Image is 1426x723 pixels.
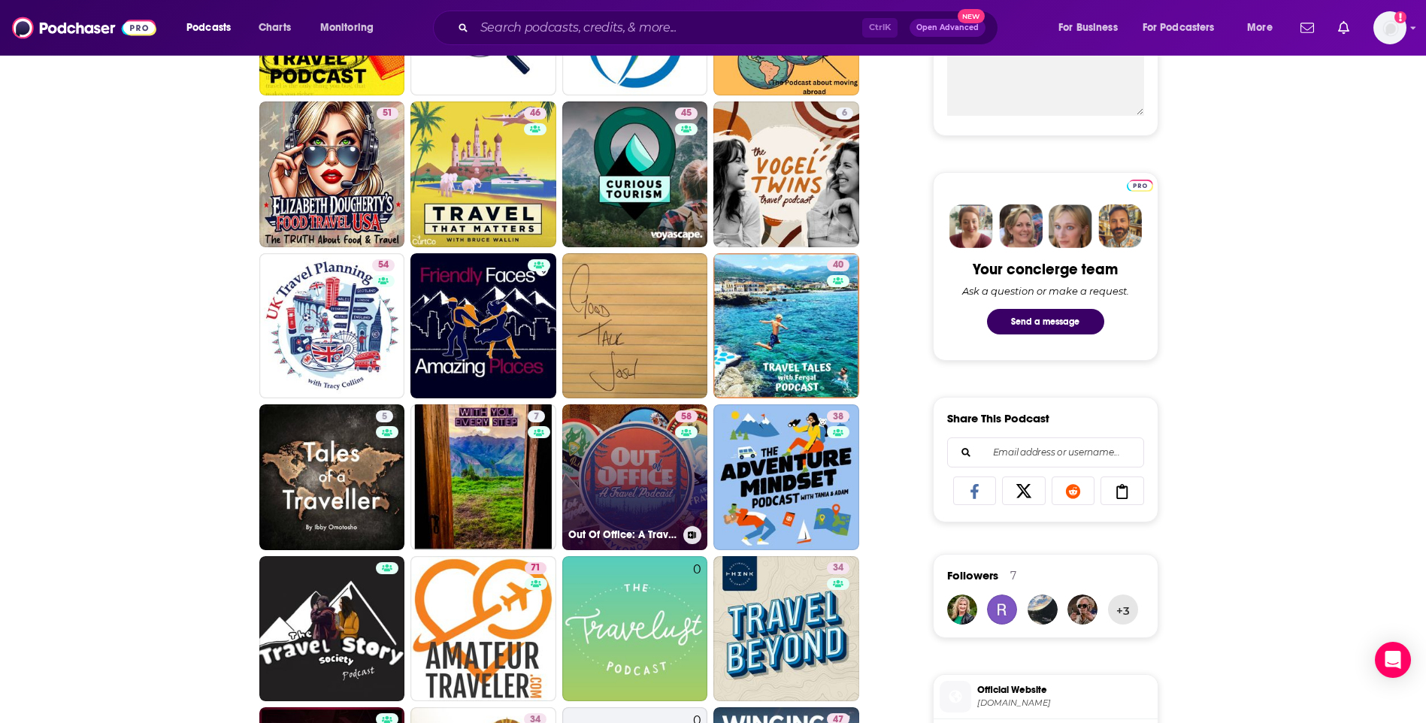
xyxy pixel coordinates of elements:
button: Send a message [987,309,1104,334]
h3: Out Of Office: A Travel Podcast [568,528,677,541]
a: 71 [410,556,556,702]
a: 5 [376,410,393,422]
span: Logged in as SkyHorsePub35 [1373,11,1406,44]
a: Show notifications dropdown [1294,15,1320,41]
div: Your concierge team [973,260,1118,279]
img: Condrytravels101 [987,594,1017,625]
span: Open Advanced [916,24,979,32]
a: Share on Reddit [1052,476,1095,505]
a: 40 [827,259,849,271]
a: Share on X/Twitter [1002,476,1046,505]
a: 38 [713,404,859,550]
div: Open Intercom Messenger [1375,642,1411,678]
a: Official Website[DOMAIN_NAME] [940,681,1152,712]
a: 71 [525,562,546,574]
a: 51 [377,107,398,119]
span: 34 [833,561,843,576]
a: 6 [836,107,853,119]
h3: Share This Podcast [947,411,1049,425]
a: 5 [259,404,405,550]
img: Podchaser Pro [1127,180,1153,192]
a: 46 [410,101,556,247]
a: 46 [524,107,546,119]
span: More [1247,17,1273,38]
svg: Add a profile image [1394,11,1406,23]
div: 7 [1010,569,1016,582]
img: costanza [1028,594,1058,625]
a: 0 [562,556,708,702]
a: Pro website [1127,177,1153,192]
img: Barbara Profile [999,204,1043,248]
a: 45 [562,101,708,247]
span: Followers [947,568,998,582]
span: New [958,9,985,23]
span: 58 [681,410,692,425]
div: Ask a question or make a request. [962,285,1129,297]
span: omny.fm [977,697,1152,709]
button: open menu [176,16,250,40]
span: 5 [382,410,387,425]
img: Jules Profile [1049,204,1092,248]
span: 40 [833,258,843,273]
span: Official Website [977,683,1152,697]
a: 51 [259,101,405,247]
a: 34 [713,556,859,702]
img: tammywellness [947,594,977,625]
a: Charts [249,16,300,40]
a: 40 [713,253,859,399]
span: For Podcasters [1143,17,1215,38]
a: 54 [259,253,405,399]
a: 34 [827,562,849,574]
a: Show notifications dropdown [1332,15,1355,41]
span: 46 [530,106,540,121]
a: 45 [675,107,698,119]
input: Email address or username... [960,438,1131,467]
button: Show profile menu [1373,11,1406,44]
button: open menu [1133,16,1237,40]
span: Ctrl K [862,18,898,38]
a: 6 [713,101,859,247]
button: Open AdvancedNew [910,19,985,37]
img: Sydney Profile [949,204,993,248]
img: User Profile [1373,11,1406,44]
a: Share on Facebook [953,476,997,505]
span: 51 [383,106,392,121]
span: Monitoring [320,17,374,38]
span: 38 [833,410,843,425]
span: For Business [1058,17,1118,38]
a: 7 [410,404,556,550]
span: 6 [842,106,847,121]
img: Yago [1067,594,1098,625]
span: 71 [531,561,540,576]
img: Jon Profile [1098,204,1142,248]
a: 58Out Of Office: A Travel Podcast [562,404,708,550]
div: Search followers [947,437,1144,467]
a: Copy Link [1101,476,1144,505]
button: open menu [1048,16,1137,40]
span: 7 [534,410,539,425]
button: +3 [1108,594,1138,625]
span: Podcasts [186,17,231,38]
a: 54 [372,259,395,271]
button: open menu [310,16,393,40]
div: Search podcasts, credits, & more... [447,11,1013,45]
img: Podchaser - Follow, Share and Rate Podcasts [12,14,156,42]
span: Charts [259,17,291,38]
span: 54 [378,258,389,273]
a: 58 [675,410,698,422]
input: Search podcasts, credits, & more... [474,16,862,40]
a: 7 [528,410,545,422]
a: 38 [827,410,849,422]
button: open menu [1237,16,1291,40]
span: 45 [681,106,692,121]
div: 0 [693,562,701,696]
